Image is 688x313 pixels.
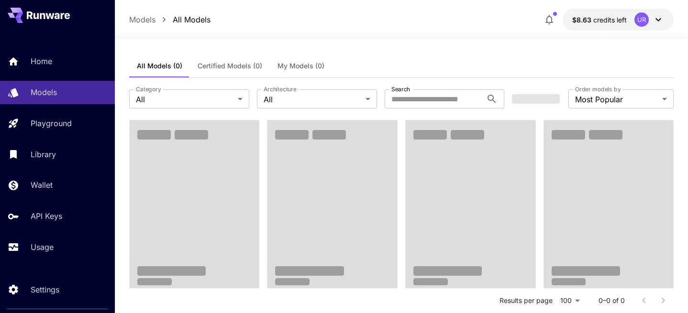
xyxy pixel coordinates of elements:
span: My Models (0) [277,62,324,70]
p: Wallet [31,179,53,191]
label: Category [136,85,161,93]
a: Models [129,14,155,25]
span: All Models (0) [137,62,182,70]
nav: breadcrumb [129,14,211,25]
button: $8.63213UR [563,9,674,31]
span: Most Popular [575,94,658,105]
p: Results per page [499,296,553,305]
span: $8.63 [572,16,593,24]
span: All [136,94,234,105]
p: Playground [31,118,72,129]
label: Architecture [264,85,296,93]
label: Search [391,85,410,93]
span: All [264,94,362,105]
p: API Keys [31,210,62,222]
p: Models [31,86,57,98]
p: Home [31,55,52,67]
label: Order models by [575,85,621,93]
p: 0–0 of 0 [599,296,625,305]
p: Settings [31,284,59,295]
a: All Models [173,14,211,25]
div: $8.63213 [572,15,627,25]
div: 100 [556,293,583,307]
p: Library [31,149,56,160]
span: Certified Models (0) [198,62,262,70]
p: Usage [31,241,54,253]
div: UR [634,12,649,27]
span: credits left [593,16,627,24]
